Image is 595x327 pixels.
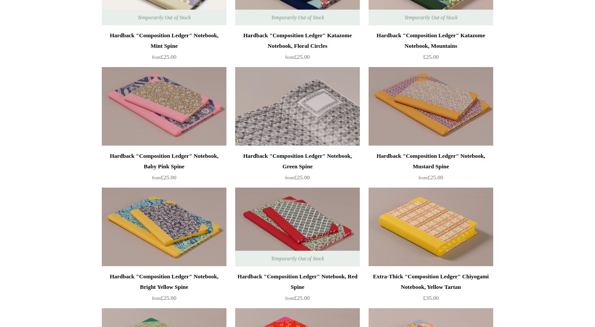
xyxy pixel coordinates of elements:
[285,174,310,181] span: £25.00
[285,175,294,180] span: from
[369,30,493,66] a: Hardback "Composition Ledger" Katazome Notebook, Mountains £25.00
[102,30,226,66] a: Hardback "Composition Ledger" Notebook, Mint Spine from£25.00
[285,295,310,301] span: £25.00
[423,295,439,301] span: £35.00
[262,10,333,25] span: Temporarily Out of Stock
[371,151,491,172] div: Hardback "Composition Ledger" Notebook, Mustard Spine
[419,174,443,181] span: £25.00
[102,188,226,267] img: Hardback "Composition Ledger" Notebook, Bright Yellow Spine
[369,188,493,267] a: Extra-Thick "Composition Ledger" Chiyogami Notebook, Yellow Tartan Extra-Thick "Composition Ledge...
[285,53,310,60] span: £25.00
[235,188,360,267] a: Hardback "Composition Ledger" Notebook, Red Spine Hardback "Composition Ledger" Notebook, Red Spi...
[395,10,466,25] span: Temporarily Out of Stock
[152,295,176,301] span: £25.00
[152,175,161,180] span: from
[369,151,493,187] a: Hardback "Composition Ledger" Notebook, Mustard Spine from£25.00
[102,67,226,146] img: Hardback "Composition Ledger" Notebook, Baby Pink Spine
[262,251,333,267] span: Temporarily Out of Stock
[369,67,493,146] a: Hardback "Composition Ledger" Notebook, Mustard Spine Hardback "Composition Ledger" Notebook, Mus...
[235,67,360,146] img: Hardback "Composition Ledger" Notebook, Green Spine
[102,188,226,267] a: Hardback "Composition Ledger" Notebook, Bright Yellow Spine Hardback "Composition Ledger" Noteboo...
[369,67,493,146] img: Hardback "Composition Ledger" Notebook, Mustard Spine
[104,30,224,51] div: Hardback "Composition Ledger" Notebook, Mint Spine
[235,188,360,267] img: Hardback "Composition Ledger" Notebook, Red Spine
[419,175,427,180] span: from
[152,296,161,301] span: from
[102,151,226,187] a: Hardback "Composition Ledger" Notebook, Baby Pink Spine from£25.00
[152,53,176,60] span: £25.00
[152,55,161,60] span: from
[129,10,199,25] span: Temporarily Out of Stock
[235,30,360,66] a: Hardback "Composition Ledger" Katazome Notebook, Floral Circles from£25.00
[102,271,226,307] a: Hardback "Composition Ledger" Notebook, Bright Yellow Spine from£25.00
[369,188,493,267] img: Extra-Thick "Composition Ledger" Chiyogami Notebook, Yellow Tartan
[104,271,224,292] div: Hardback "Composition Ledger" Notebook, Bright Yellow Spine
[104,151,224,172] div: Hardback "Composition Ledger" Notebook, Baby Pink Spine
[102,67,226,146] a: Hardback "Composition Ledger" Notebook, Baby Pink Spine Hardback "Composition Ledger" Notebook, B...
[369,271,493,307] a: Extra-Thick "Composition Ledger" Chiyogami Notebook, Yellow Tartan £35.00
[235,271,360,307] a: Hardback "Composition Ledger" Notebook, Red Spine from£25.00
[371,271,491,292] div: Extra-Thick "Composition Ledger" Chiyogami Notebook, Yellow Tartan
[235,67,360,146] a: Hardback "Composition Ledger" Notebook, Green Spine Hardback "Composition Ledger" Notebook, Green...
[285,55,294,60] span: from
[152,174,176,181] span: £25.00
[237,271,358,292] div: Hardback "Composition Ledger" Notebook, Red Spine
[237,30,358,51] div: Hardback "Composition Ledger" Katazome Notebook, Floral Circles
[285,296,294,301] span: from
[371,30,491,51] div: Hardback "Composition Ledger" Katazome Notebook, Mountains
[235,151,360,187] a: Hardback "Composition Ledger" Notebook, Green Spine from£25.00
[423,53,439,60] span: £25.00
[237,151,358,172] div: Hardback "Composition Ledger" Notebook, Green Spine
